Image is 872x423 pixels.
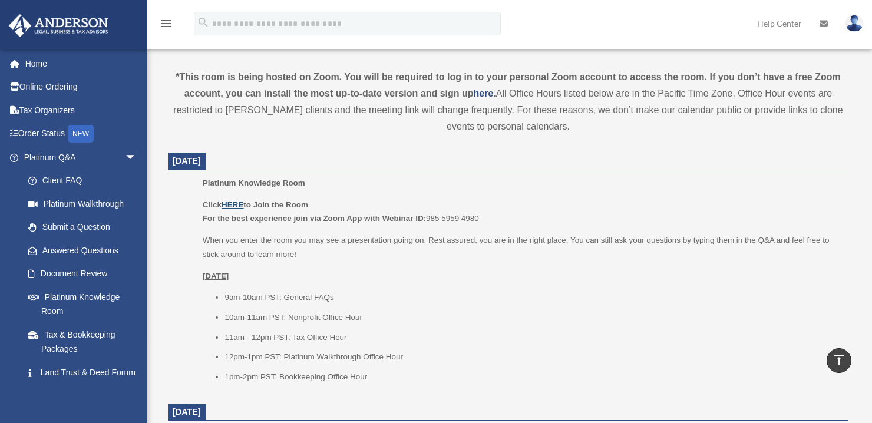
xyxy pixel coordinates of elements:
[827,348,851,373] a: vertical_align_top
[203,200,308,209] b: Click to Join the Room
[8,75,154,99] a: Online Ordering
[16,361,154,384] a: Land Trust & Deed Forum
[203,233,840,261] p: When you enter the room you may see a presentation going on. Rest assured, you are in the right p...
[16,216,154,239] a: Submit a Question
[224,310,840,325] li: 10am-11am PST: Nonprofit Office Hour
[173,156,201,166] span: [DATE]
[16,169,154,193] a: Client FAQ
[68,125,94,143] div: NEW
[168,69,848,135] div: All Office Hours listed below are in the Pacific Time Zone. Office Hour events are restricted to ...
[203,272,229,280] u: [DATE]
[16,239,154,262] a: Answered Questions
[16,192,154,216] a: Platinum Walkthrough
[224,290,840,305] li: 9am-10am PST: General FAQs
[224,331,840,345] li: 11am - 12pm PST: Tax Office Hour
[493,88,496,98] strong: .
[203,214,426,223] b: For the best experience join via Zoom App with Webinar ID:
[16,285,148,323] a: Platinum Knowledge Room
[197,16,210,29] i: search
[845,15,863,32] img: User Pic
[203,198,840,226] p: 985 5959 4980
[474,88,494,98] a: here
[16,323,154,361] a: Tax & Bookkeeping Packages
[8,98,154,122] a: Tax Organizers
[159,21,173,31] a: menu
[8,146,154,169] a: Platinum Q&Aarrow_drop_down
[16,262,154,286] a: Document Review
[8,52,154,75] a: Home
[224,350,840,364] li: 12pm-1pm PST: Platinum Walkthrough Office Hour
[5,14,112,37] img: Anderson Advisors Platinum Portal
[832,353,846,367] i: vertical_align_top
[176,72,840,98] strong: *This room is being hosted on Zoom. You will be required to log in to your personal Zoom account ...
[203,179,305,187] span: Platinum Knowledge Room
[173,407,201,417] span: [DATE]
[159,16,173,31] i: menu
[125,146,148,170] span: arrow_drop_down
[224,370,840,384] li: 1pm-2pm PST: Bookkeeping Office Hour
[8,122,154,146] a: Order StatusNEW
[222,200,243,209] a: HERE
